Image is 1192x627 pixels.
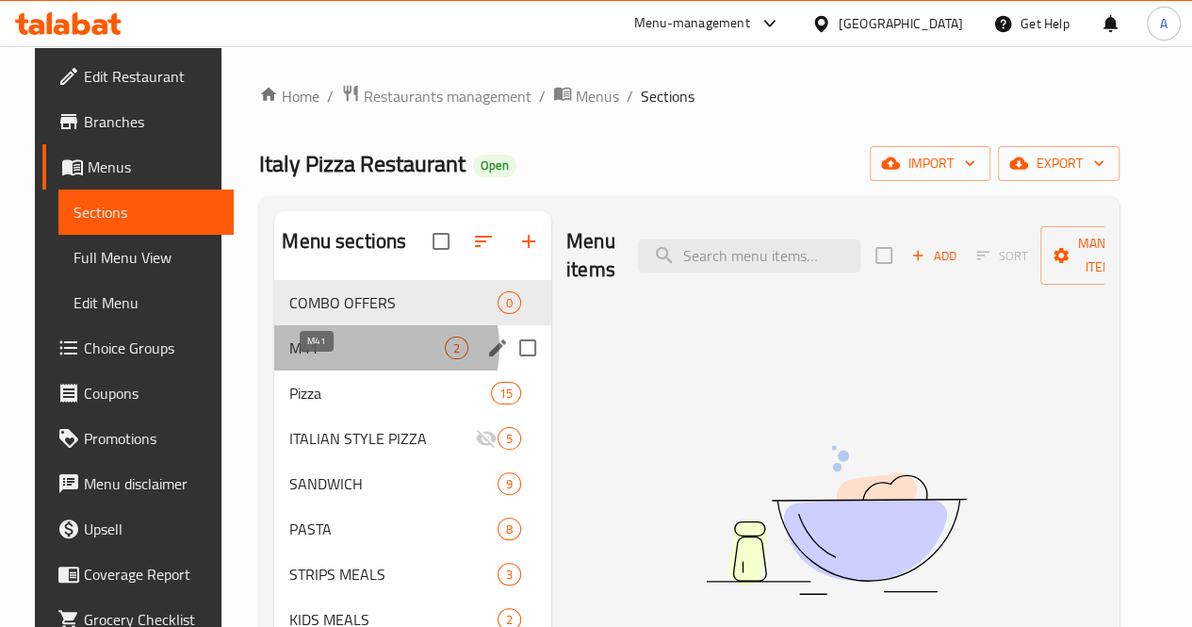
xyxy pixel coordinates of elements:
a: Restaurants management [341,84,531,108]
nav: breadcrumb [259,84,1119,108]
button: import [870,146,990,181]
span: Menu disclaimer [84,472,219,495]
div: items [445,337,468,359]
span: Restaurants management [364,85,531,107]
span: Full Menu View [73,246,219,269]
span: PASTA [289,518,498,540]
div: ITALIAN STYLE PIZZA5 [274,416,551,461]
span: 9 [498,475,520,493]
span: A [1160,13,1168,34]
li: / [327,85,334,107]
span: Promotions [84,427,219,450]
span: ITALIAN STYLE PIZZA [289,427,475,450]
a: Menu disclaimer [42,461,234,506]
span: Manage items [1055,232,1151,279]
span: Select section first [964,241,1040,271]
span: Pizza [289,382,490,404]
a: Home [259,85,319,107]
li: / [627,85,633,107]
div: SANDWICH9 [274,461,551,506]
button: edit [483,334,512,362]
span: 5 [498,430,520,448]
a: Promotions [42,416,234,461]
span: Add item [904,241,964,271]
div: items [491,382,521,404]
div: items [498,518,521,540]
div: items [498,563,521,586]
button: Add section [506,219,551,264]
div: Open [473,155,516,177]
div: Pizza15 [274,371,551,416]
a: Upsell [42,506,234,552]
input: search [638,239,860,272]
div: COMBO OFFERS0 [274,280,551,325]
span: 8 [498,520,520,538]
span: Sections [73,201,219,223]
svg: Inactive section [475,427,498,450]
button: export [998,146,1119,181]
a: Choice Groups [42,325,234,371]
span: Edit Restaurant [84,65,219,88]
a: Menus [553,84,619,108]
span: import [885,152,975,175]
a: Branches [42,99,234,144]
span: Choice Groups [84,337,219,359]
a: Edit Restaurant [42,54,234,99]
span: Sections [641,85,694,107]
div: M412edit [274,325,551,371]
span: Branches [84,110,219,133]
span: 2 [446,339,467,357]
div: Menu-management [634,12,750,35]
span: M41 [289,337,445,359]
span: 3 [498,566,520,584]
span: Coupons [84,382,219,404]
div: items [498,291,521,314]
a: Coupons [42,371,234,416]
span: Edit Menu [73,291,219,314]
h2: Menu items [566,227,615,284]
button: Manage items [1040,226,1167,285]
div: STRIPS MEALS3 [274,552,551,597]
span: 0 [498,294,520,312]
span: Coverage Report [84,563,219,586]
span: SANDWICH [289,472,498,495]
span: COMBO OFFERS [289,291,498,314]
a: Full Menu View [58,235,234,280]
a: Menus [42,144,234,190]
div: PASTA8 [274,506,551,552]
span: Menus [576,85,619,107]
span: export [1013,152,1104,175]
span: Upsell [84,518,219,540]
span: Menus [88,156,219,178]
a: Coverage Report [42,552,234,597]
span: Select all sections [421,222,461,261]
span: Open [473,157,516,173]
a: Sections [58,190,234,235]
li: / [539,85,546,107]
span: STRIPS MEALS [289,563,498,586]
div: items [498,427,521,450]
span: Sort sections [461,219,506,264]
div: items [498,472,521,495]
span: 15 [492,385,520,403]
h2: Menu sections [282,227,406,256]
span: Italy Pizza Restaurant [259,142,465,185]
div: [GEOGRAPHIC_DATA] [839,13,963,34]
button: Add [904,241,964,271]
span: Add [908,245,959,267]
a: Edit Menu [58,280,234,325]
